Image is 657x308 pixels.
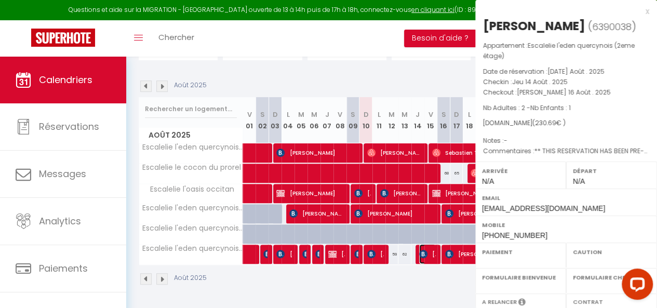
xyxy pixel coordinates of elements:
[475,5,649,18] div: x
[482,177,494,185] span: N/A
[482,298,517,306] label: A relancer
[613,264,657,308] iframe: LiveChat chat widget
[483,146,649,156] p: Commentaires :
[573,177,585,185] span: N/A
[483,77,649,87] p: Checkin :
[483,66,649,77] p: Date de réservation :
[483,41,649,61] p: Appartement :
[482,204,605,212] span: [EMAIL_ADDRESS][DOMAIN_NAME]
[483,87,649,98] p: Checkout :
[573,166,650,176] label: Départ
[573,298,603,304] label: Contrat
[504,136,507,145] span: -
[512,77,568,86] span: Jeu 14 Août . 2025
[573,272,650,283] label: Formulaire Checkin
[547,67,605,76] span: [DATE] Août . 2025
[483,103,571,112] span: Nb Adultes : 2 -
[483,136,649,146] p: Notes :
[592,20,632,33] span: 6390038
[482,193,650,203] label: Email
[588,19,636,34] span: ( )
[483,18,585,34] div: [PERSON_NAME]
[530,103,571,112] span: Nb Enfants : 1
[483,41,635,60] span: Escalelie l'eden quercynois (2eme étage)
[573,247,650,257] label: Caution
[482,166,559,176] label: Arrivée
[482,247,559,257] label: Paiement
[482,220,650,230] label: Mobile
[517,88,611,97] span: [PERSON_NAME] 16 Août . 2025
[483,118,649,128] div: [DOMAIN_NAME]
[535,118,556,127] span: 230.69
[482,231,547,239] span: [PHONE_NUMBER]
[482,272,559,283] label: Formulaire Bienvenue
[532,118,566,127] span: ( € )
